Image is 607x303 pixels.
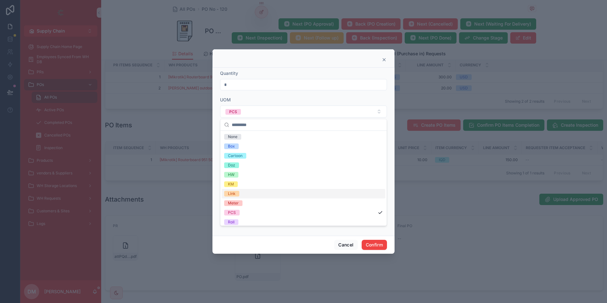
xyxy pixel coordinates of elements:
div: KM [228,181,234,187]
div: Link [228,191,236,197]
span: Quantity [220,70,238,76]
div: Suggestions [220,131,387,226]
div: Box [228,143,235,149]
div: PCS [228,210,236,215]
div: HW [228,172,235,178]
div: Meter [228,200,239,206]
div: PCS [229,109,237,115]
button: Select Button [220,106,387,118]
button: Confirm [362,240,387,250]
div: Doz [228,162,235,168]
button: Cancel [334,240,358,250]
div: Cartoon [228,153,242,159]
div: Roll [228,219,235,225]
div: None [228,134,237,140]
span: UOM [220,97,231,102]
